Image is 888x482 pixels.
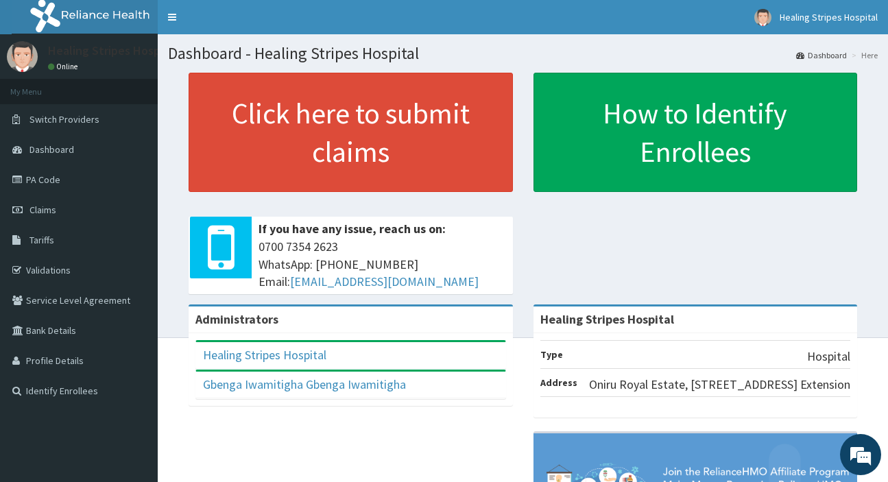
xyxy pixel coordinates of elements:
[259,221,446,237] b: If you have any issue, reach us on:
[533,73,858,192] a: How to Identify Enrollees
[29,204,56,216] span: Claims
[7,41,38,72] img: User Image
[189,73,513,192] a: Click here to submit claims
[203,376,406,392] a: Gbenga Iwamitigha Gbenga Iwamitigha
[589,376,850,394] p: Oniru Royal Estate, [STREET_ADDRESS] Extension
[796,49,847,61] a: Dashboard
[195,311,278,327] b: Administrators
[540,376,577,389] b: Address
[807,348,850,365] p: Hospital
[29,113,99,125] span: Switch Providers
[848,49,878,61] li: Here
[754,9,771,26] img: User Image
[780,11,878,23] span: Healing Stripes Hospital
[48,45,178,57] p: Healing Stripes Hospital
[290,274,479,289] a: [EMAIL_ADDRESS][DOMAIN_NAME]
[168,45,878,62] h1: Dashboard - Healing Stripes Hospital
[29,143,74,156] span: Dashboard
[29,234,54,246] span: Tariffs
[48,62,81,71] a: Online
[540,348,563,361] b: Type
[259,238,506,291] span: 0700 7354 2623 WhatsApp: [PHONE_NUMBER] Email:
[203,347,326,363] a: Healing Stripes Hospital
[540,311,674,327] strong: Healing Stripes Hospital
